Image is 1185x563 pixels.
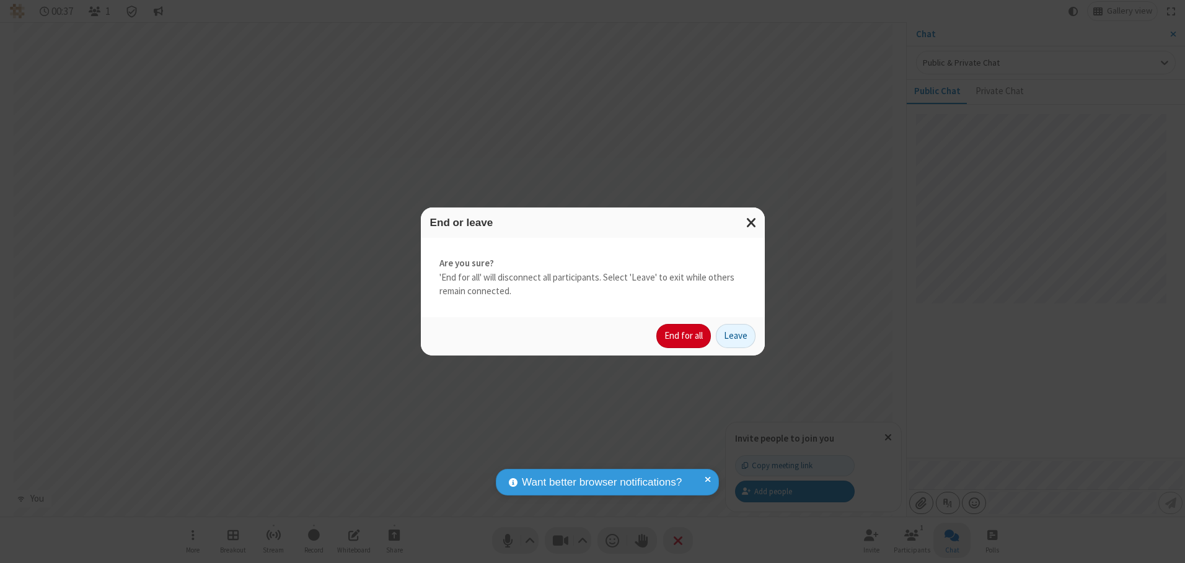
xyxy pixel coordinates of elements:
button: Close modal [739,207,765,238]
h3: End or leave [430,217,755,229]
div: 'End for all' will disconnect all participants. Select 'Leave' to exit while others remain connec... [421,238,765,317]
strong: Are you sure? [439,256,746,271]
button: Leave [716,324,755,349]
span: Want better browser notifications? [522,474,682,491]
button: End for all [656,324,711,349]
